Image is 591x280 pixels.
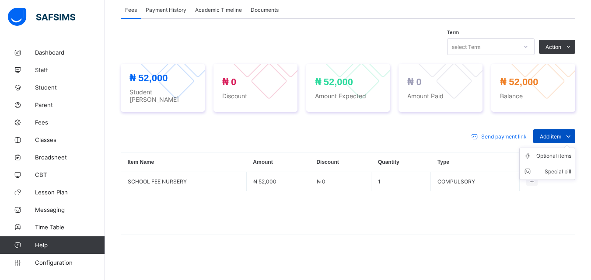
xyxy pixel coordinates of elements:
div: select Term [452,38,480,55]
span: Add item [540,133,561,140]
span: Lesson Plan [35,189,105,196]
span: Student [35,84,105,91]
span: Amount Paid [407,92,474,100]
td: COMPULSORY [431,172,519,191]
span: Student [PERSON_NAME] [129,88,196,103]
span: Parent [35,101,105,108]
span: Send payment link [481,133,527,140]
span: ₦ 52,000 [129,73,168,83]
span: Dashboard [35,49,105,56]
span: Broadsheet [35,154,105,161]
span: Time Table [35,224,105,231]
span: Term [447,30,459,35]
span: Help [35,242,105,249]
span: ₦ 52,000 [315,76,353,87]
span: CBT [35,171,105,178]
span: ₦ 0 [222,76,236,87]
span: Classes [35,136,105,143]
span: Messaging [35,206,105,213]
th: Quantity [371,152,431,172]
th: Amount [246,152,310,172]
span: ₦ 0 [407,76,421,87]
div: Optional items [536,152,571,160]
span: SCHOOL FEE NURSERY [128,178,240,185]
th: Item Name [121,152,247,172]
th: Type [431,152,519,172]
img: safsims [8,8,75,26]
span: Action [546,44,561,50]
span: Payment History [146,7,186,13]
span: ₦ 52,000 [500,76,538,87]
span: Amount Expected [315,92,381,100]
span: Fees [125,7,137,13]
span: Fees [35,119,105,126]
span: Documents [251,7,279,13]
th: Discount [310,152,371,172]
span: ₦ 0 [317,178,325,185]
span: Configuration [35,259,105,266]
div: Special bill [536,167,571,176]
td: 1 [371,172,431,191]
span: Balance [500,92,567,100]
span: Discount [222,92,289,100]
span: ₦ 52,000 [253,178,276,185]
span: Academic Timeline [195,7,242,13]
span: Staff [35,66,105,73]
